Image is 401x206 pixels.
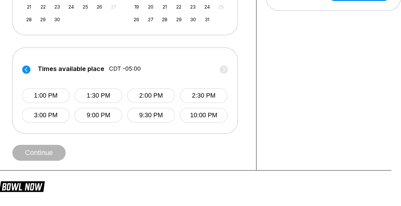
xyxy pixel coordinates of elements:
div: Choose Friday, October 24th, 2025 [203,3,211,11]
div: Choose Monday, September 29th, 2025 [39,15,47,24]
button: 2:00 PM [127,88,175,103]
button: 10:00 PM [180,108,228,123]
div: Choose Tuesday, October 28th, 2025 [160,15,169,24]
div: Choose Sunday, September 28th, 2025 [25,15,33,24]
div: Choose Sunday, September 21st, 2025 [25,3,33,11]
div: Choose Wednesday, October 22nd, 2025 [175,3,183,11]
div: Choose Monday, October 20th, 2025 [146,3,155,11]
div: Choose Thursday, October 23rd, 2025 [189,3,197,11]
button: 9:00 PM [74,108,122,123]
div: Choose Wednesday, October 29th, 2025 [175,15,183,24]
div: Choose Sunday, October 26th, 2025 [132,15,141,24]
div: Choose Friday, October 31st, 2025 [203,15,211,24]
div: Choose Sunday, October 19th, 2025 [132,3,141,11]
div: Choose Tuesday, September 23rd, 2025 [53,3,61,11]
span: Times available place [38,65,104,72]
div: Choose Friday, September 26th, 2025 [95,3,104,11]
button: 2:30 PM [180,88,228,103]
div: Choose Thursday, October 30th, 2025 [189,15,197,24]
div: Choose Tuesday, September 30th, 2025 [53,15,61,24]
button: 3:00 PM [22,108,70,123]
button: 9:30 PM [127,108,175,123]
div: Not available Saturday, October 25th, 2025 [217,3,225,11]
button: 1:00 PM [22,88,70,103]
button: 1:30 PM [74,88,122,103]
span: CDT -05:00 [109,65,141,72]
div: Not available Saturday, September 27th, 2025 [109,3,118,11]
div: Choose Thursday, September 25th, 2025 [81,3,90,11]
div: Choose Wednesday, September 24th, 2025 [67,3,75,11]
div: Choose Monday, October 27th, 2025 [146,15,155,24]
div: Choose Tuesday, October 21st, 2025 [160,3,169,11]
div: Choose Monday, September 22nd, 2025 [39,3,47,11]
